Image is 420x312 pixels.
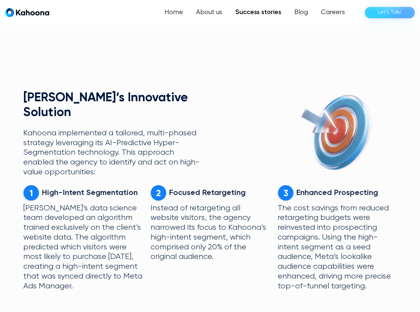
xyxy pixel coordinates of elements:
strong: Focused Retargeting [169,188,246,196]
div: Let’s Talk! [378,7,402,18]
a: About us [190,6,229,19]
a: Careers [314,6,351,19]
a: Let’s Talk! [365,7,415,18]
p: [PERSON_NAME]’s data science team developed an algorithm trained exclusively on the client’s webs... [23,203,143,291]
a: Home [158,6,190,19]
p: Instead of retargeting all website visitors, the agency narrowed its focus to Kahoona’s high-inte... [150,203,270,262]
a: Success stories [229,6,288,19]
p: Kahoona implemented a tailored, multi-phased strategy leveraging its AI-Predictive Hyper-Segmenta... [23,128,202,177]
a: Blog [288,6,314,19]
strong: High-Intent Segmentation [42,188,138,196]
a: home [5,8,49,17]
strong: Enhanced Prospecting [296,188,378,196]
p: The cost savings from reduced retargeting budgets were reinvested into prospecting campaigns. Usi... [278,203,397,291]
h2: [PERSON_NAME]’s Innovative Solution [23,90,202,120]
